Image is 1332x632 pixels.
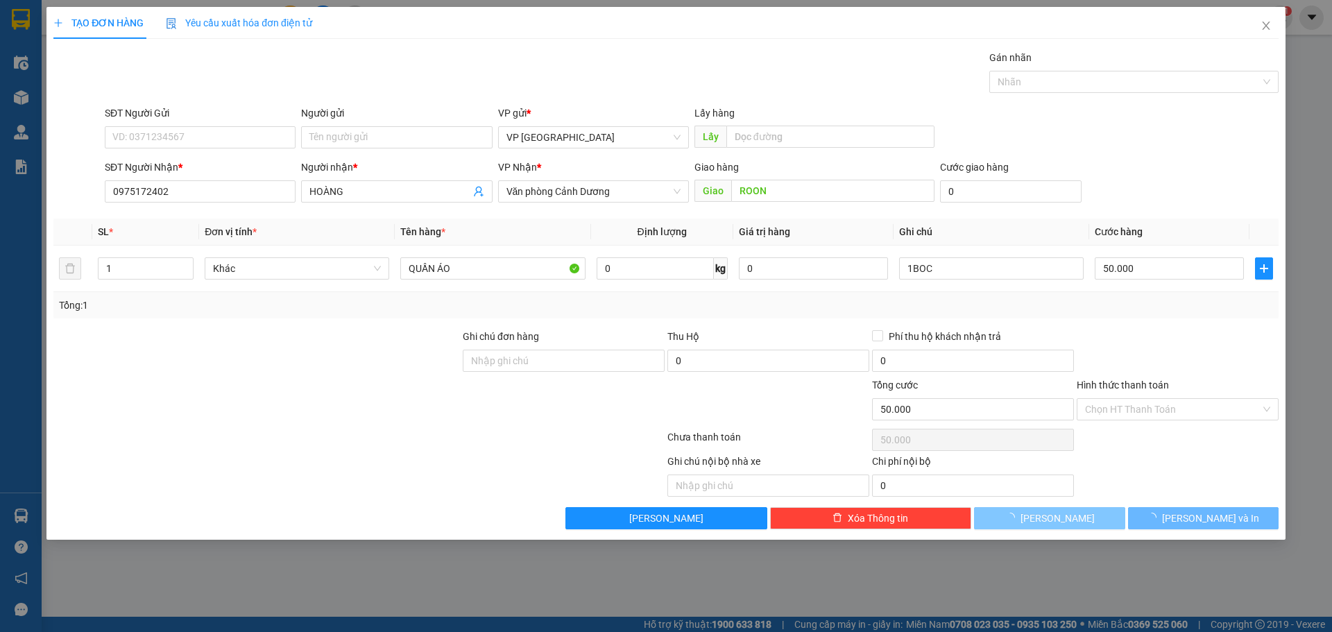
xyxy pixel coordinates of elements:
span: Văn phòng Cảnh Dương [506,181,681,202]
span: TẠO ĐƠN HÀNG [53,17,144,28]
button: delete [59,257,81,280]
span: plus [1256,263,1272,274]
span: Đơn vị tính [205,226,257,237]
span: [PERSON_NAME] và In [1162,511,1259,526]
span: Cước hàng [1095,226,1143,237]
span: Tên hàng [400,226,445,237]
button: Close [1247,7,1286,46]
input: Ghi Chú [899,257,1084,280]
span: Xóa Thông tin [848,511,908,526]
div: Người nhận [301,160,492,175]
span: user-add [473,186,484,197]
span: Khác [213,258,381,279]
span: Lấy hàng [694,108,735,119]
span: plus [53,18,63,28]
input: 0 [739,257,888,280]
span: delete [832,513,842,524]
div: Người gửi [301,105,492,121]
button: deleteXóa Thông tin [770,507,972,529]
th: Ghi chú [894,219,1089,246]
span: [PERSON_NAME] [629,511,703,526]
input: Dọc đường [726,126,934,148]
span: loading [1005,513,1021,522]
span: close [1261,20,1272,31]
button: plus [1255,257,1273,280]
span: loading [1147,513,1162,522]
button: [PERSON_NAME] và In [1128,507,1279,529]
button: [PERSON_NAME] [565,507,767,529]
div: VP gửi [498,105,689,121]
span: [PERSON_NAME] [1021,511,1095,526]
img: icon [166,18,177,29]
input: VD: Bàn, Ghế [400,257,585,280]
label: Hình thức thanh toán [1077,379,1169,391]
div: Chi phí nội bộ [872,454,1074,475]
span: kg [714,257,728,280]
span: Giao [694,180,731,202]
span: SL [98,226,109,237]
span: Phí thu hộ khách nhận trả [883,329,1007,344]
span: Yêu cầu xuất hóa đơn điện tử [166,17,312,28]
label: Ghi chú đơn hàng [463,331,539,342]
span: VP Mỹ Đình [506,127,681,148]
label: Cước giao hàng [940,162,1009,173]
input: Nhập ghi chú [667,475,869,497]
span: Giá trị hàng [739,226,790,237]
span: Lấy [694,126,726,148]
span: Tổng cước [872,379,918,391]
input: Dọc đường [731,180,934,202]
div: Chưa thanh toán [666,429,871,454]
span: Định lượng [638,226,687,237]
span: VP Nhận [498,162,537,173]
button: [PERSON_NAME] [974,507,1125,529]
span: Giao hàng [694,162,739,173]
input: Cước giao hàng [940,180,1082,203]
div: SĐT Người Nhận [105,160,296,175]
label: Gán nhãn [989,52,1032,63]
div: Ghi chú nội bộ nhà xe [667,454,869,475]
div: Tổng: 1 [59,298,514,313]
input: Ghi chú đơn hàng [463,350,665,372]
span: Thu Hộ [667,331,699,342]
div: SĐT Người Gửi [105,105,296,121]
